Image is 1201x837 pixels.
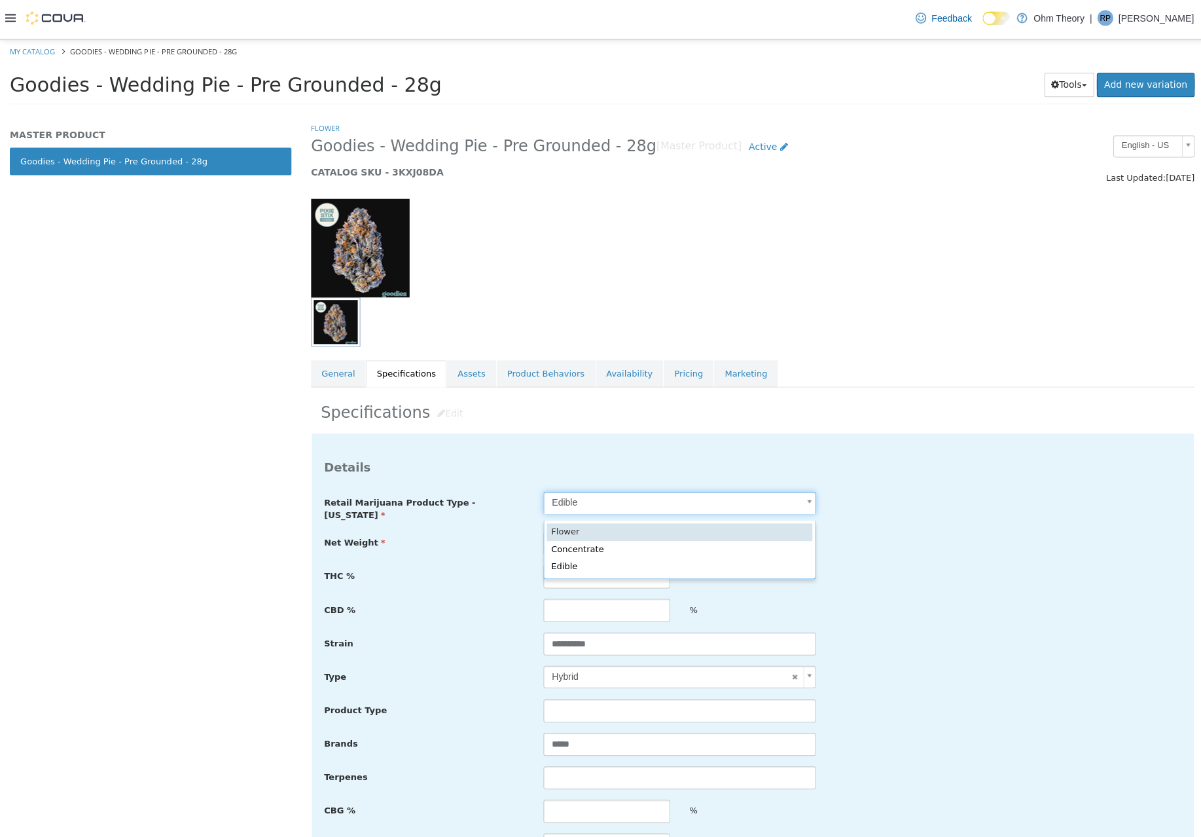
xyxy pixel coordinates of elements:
img: Cova [26,14,85,27]
div: Flower [545,482,810,500]
p: [PERSON_NAME] [1115,12,1191,28]
a: Feedback [908,7,974,33]
span: Dark Mode [980,28,980,28]
p: Ohm Theory [1031,12,1082,28]
input: Dark Mode [980,14,1007,28]
p: | [1086,12,1089,28]
div: Concentrate [545,500,810,517]
div: Romeo Patel [1094,12,1110,28]
div: Edible [545,517,810,534]
span: Feedback [929,14,969,27]
span: RP [1097,12,1108,28]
